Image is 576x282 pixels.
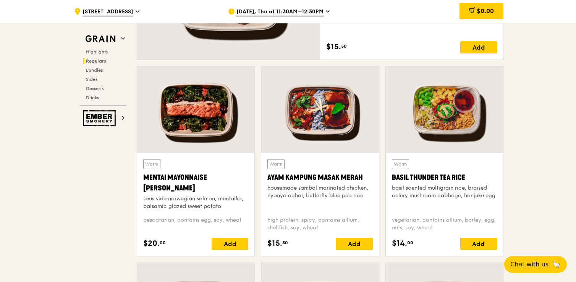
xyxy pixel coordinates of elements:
[143,216,248,232] div: pescatarian, contains egg, soy, wheat
[392,184,497,200] div: basil scented multigrain rice, braised celery mushroom cabbage, hanjuku egg
[86,49,108,55] span: Highlights
[392,172,497,183] div: Basil Thunder Tea Rice
[460,41,497,53] div: Add
[86,77,97,82] span: Sides
[212,238,248,250] div: Add
[510,260,548,269] span: Chat with us
[267,238,282,249] span: $15.
[552,260,561,269] span: 🦙
[83,110,118,126] img: Ember Smokery web logo
[460,238,497,250] div: Add
[143,195,248,210] div: sous vide norwegian salmon, mentaiko, balsamic glazed sweet potato
[143,172,248,193] div: Mentai Mayonnaise [PERSON_NAME]
[86,68,103,73] span: Bundles
[392,238,407,249] span: $14.
[143,238,160,249] span: $20.
[282,240,288,246] span: 50
[83,8,133,16] span: [STREET_ADDRESS]
[86,86,104,91] span: Desserts
[267,172,372,183] div: Ayam Kampung Masak Merah
[143,159,160,169] div: Warm
[236,8,324,16] span: [DATE], Thu at 11:30AM–12:30PM
[392,216,497,232] div: vegetarian, contains allium, barley, egg, nuts, soy, wheat
[336,238,373,250] div: Add
[160,240,166,246] span: 00
[86,95,99,100] span: Drinks
[477,7,494,15] span: $0.00
[86,58,106,64] span: Regulars
[267,216,372,232] div: high protein, spicy, contains allium, shellfish, soy, wheat
[267,184,372,200] div: housemade sambal marinated chicken, nyonya achar, butterfly blue pea rice
[341,43,347,49] span: 50
[83,32,118,46] img: Grain web logo
[392,159,409,169] div: Warm
[407,240,413,246] span: 00
[326,41,341,53] span: $15.
[504,256,567,273] button: Chat with us🦙
[267,159,285,169] div: Warm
